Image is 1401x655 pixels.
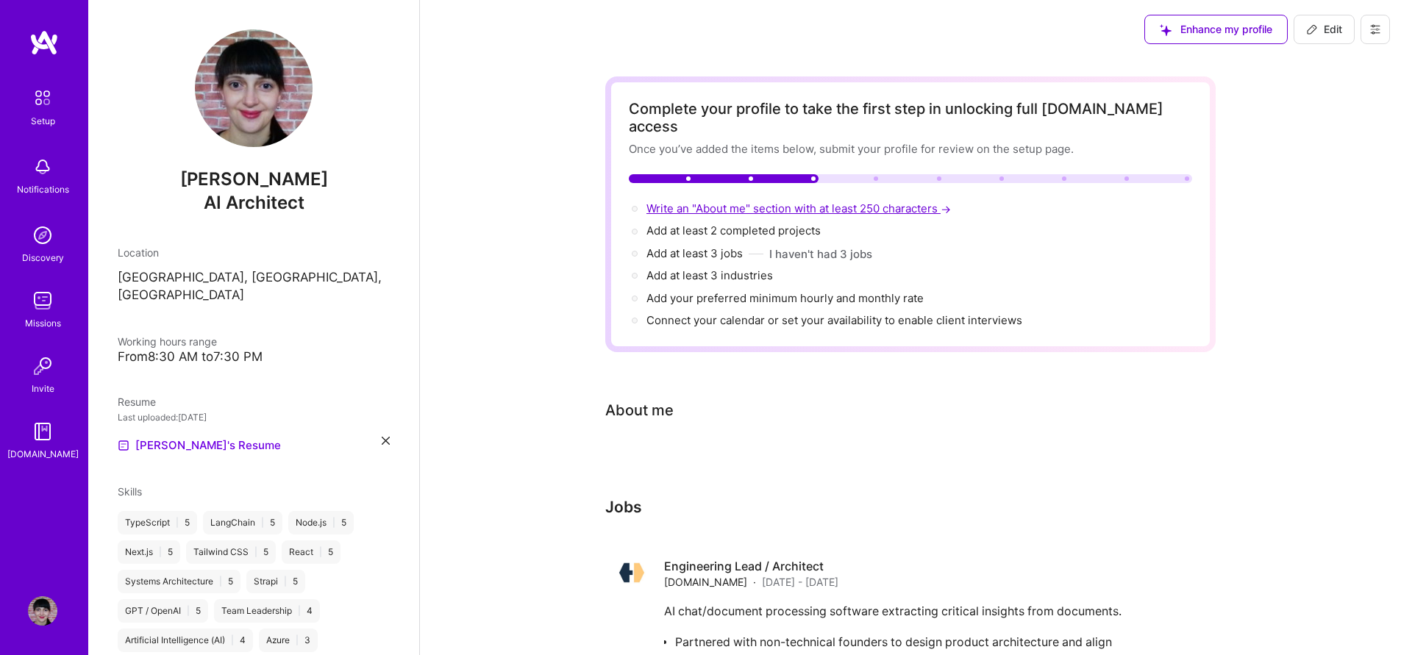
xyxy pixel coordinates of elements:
[382,437,390,445] i: icon Close
[296,634,299,646] span: |
[664,574,747,590] span: [DOMAIN_NAME]
[646,246,743,260] span: Add at least 3 jobs
[605,399,674,421] div: About me
[118,629,253,652] div: Artificial Intelligence (AI) 4
[186,540,276,564] div: Tailwind CSS 5
[664,558,838,574] h4: Engineering Lead / Architect
[28,351,57,381] img: Invite
[32,381,54,396] div: Invite
[214,599,320,623] div: Team Leadership 4
[941,201,951,217] span: →
[332,517,335,529] span: |
[617,558,646,587] img: Company logo
[646,201,954,215] span: Write an "About me" section with at least 250 characters
[769,246,872,262] button: I haven't had 3 jobs
[29,29,59,56] img: logo
[1306,22,1342,37] span: Edit
[28,152,57,182] img: bell
[118,349,390,365] div: From 8:30 AM to 7:30 PM
[254,546,257,558] span: |
[646,291,924,305] span: Add your preferred minimum hourly and monthly rate
[118,245,390,260] div: Location
[629,100,1192,135] div: Complete your profile to take the first step in unlocking full [DOMAIN_NAME] access
[118,440,129,451] img: Resume
[118,409,390,425] div: Last uploaded: [DATE]
[1294,15,1355,44] button: Edit
[24,596,61,626] a: User Avatar
[159,546,162,558] span: |
[762,574,838,590] span: [DATE] - [DATE]
[176,517,179,529] span: |
[646,313,1022,327] span: Connect your calendar or set your availability to enable client interviews
[219,576,222,587] span: |
[28,286,57,315] img: teamwork
[118,437,281,454] a: [PERSON_NAME]'s Resume
[298,605,301,617] span: |
[753,574,756,590] span: ·
[118,335,217,348] span: Working hours range
[118,485,142,498] span: Skills
[1160,22,1272,37] span: Enhance my profile
[27,82,58,113] img: setup
[646,223,821,237] span: Add at least 2 completed projects
[25,315,61,331] div: Missions
[646,268,773,282] span: Add at least 3 industries
[28,417,57,446] img: guide book
[259,629,318,652] div: Azure 3
[22,250,64,265] div: Discovery
[231,634,234,646] span: |
[28,221,57,250] img: discovery
[288,511,354,534] div: Node.js 5
[118,168,390,190] span: [PERSON_NAME]
[7,446,79,462] div: [DOMAIN_NAME]
[284,576,287,587] span: |
[319,546,322,558] span: |
[187,605,190,617] span: |
[118,269,390,304] p: [GEOGRAPHIC_DATA], [GEOGRAPHIC_DATA], [GEOGRAPHIC_DATA]
[629,141,1192,157] div: Once you’ve added the items below, submit your profile for review on the setup page.
[1160,24,1172,36] i: icon SuggestedTeams
[261,517,264,529] span: |
[118,540,180,564] div: Next.js 5
[28,596,57,626] img: User Avatar
[1144,15,1288,44] button: Enhance my profile
[195,29,313,147] img: User Avatar
[204,192,304,213] span: AI Architect
[118,395,156,408] span: Resume
[203,511,282,534] div: LangChain 5
[118,570,240,593] div: Systems Architecture 5
[282,540,341,564] div: React 5
[118,599,208,623] div: GPT / OpenAI 5
[605,498,1216,516] h3: Jobs
[118,511,197,534] div: TypeScript 5
[246,570,305,593] div: Strapi 5
[31,113,55,129] div: Setup
[17,182,69,197] div: Notifications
